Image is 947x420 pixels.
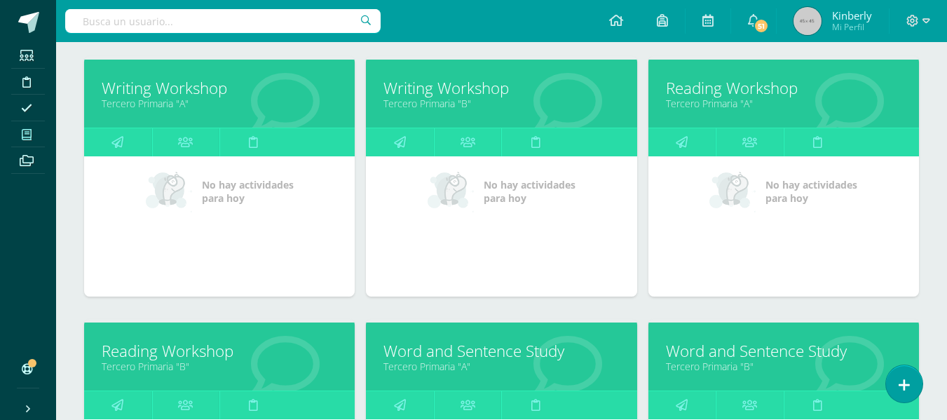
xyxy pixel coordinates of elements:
[666,77,901,99] a: Reading Workshop
[793,7,822,35] img: 45x45
[383,360,619,373] a: Tercero Primaria "A"
[383,97,619,110] a: Tercero Primaria "B"
[666,340,901,362] a: Word and Sentence Study
[102,340,337,362] a: Reading Workshop
[383,77,619,99] a: Writing Workshop
[428,170,474,212] img: no_activities_small.png
[202,178,294,205] span: No hay actividades para hoy
[102,97,337,110] a: Tercero Primaria "A"
[102,77,337,99] a: Writing Workshop
[102,360,337,373] a: Tercero Primaria "B"
[65,9,381,33] input: Busca un usuario...
[832,8,872,22] span: Kinberly
[383,340,619,362] a: Word and Sentence Study
[709,170,756,212] img: no_activities_small.png
[832,21,872,33] span: Mi Perfil
[666,360,901,373] a: Tercero Primaria "B"
[765,178,857,205] span: No hay actividades para hoy
[754,18,769,34] span: 51
[666,97,901,110] a: Tercero Primaria "A"
[146,170,192,212] img: no_activities_small.png
[484,178,575,205] span: No hay actividades para hoy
